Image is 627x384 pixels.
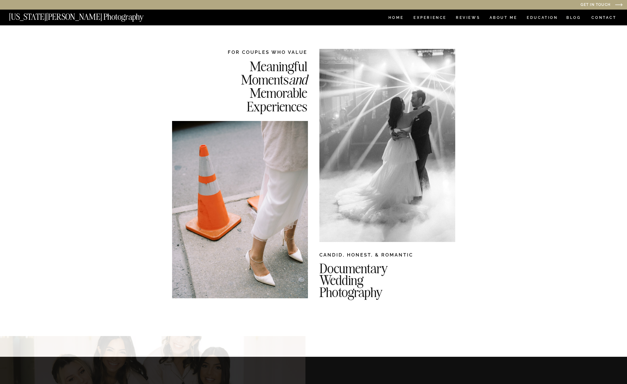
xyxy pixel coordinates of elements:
h2: Documentary Wedding Photography [319,262,483,294]
h2: CANDID, HONEST, & ROMANTIC [319,252,455,261]
a: HOME [387,16,405,21]
a: CONTACT [591,14,617,21]
a: BLOG [566,16,581,21]
h2: Meaningful Moments Memorable Experiences [210,59,307,112]
a: ABOUT ME [489,16,517,21]
a: Get in Touch [517,3,611,7]
a: [US_STATE][PERSON_NAME] Photography [9,13,164,18]
i: and [289,71,307,88]
a: REVIEWS [456,16,479,21]
a: Experience [413,16,446,21]
h2: FOR COUPLES WHO VALUE [210,49,307,55]
a: EDUCATION [526,16,559,21]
